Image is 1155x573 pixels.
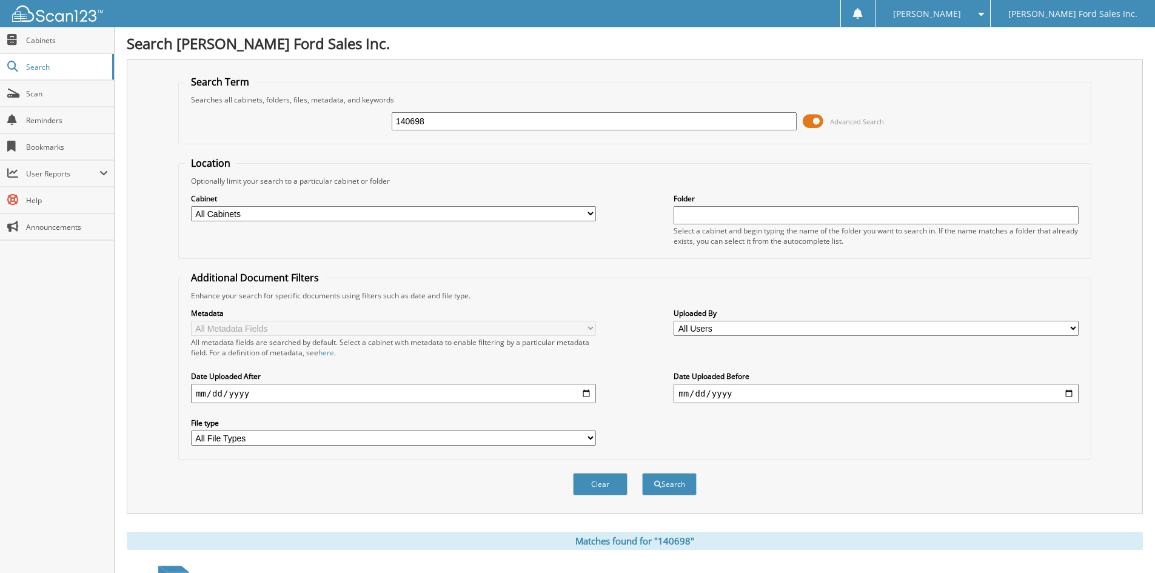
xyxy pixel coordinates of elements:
[26,35,108,45] span: Cabinets
[191,308,596,318] label: Metadata
[185,290,1085,301] div: Enhance your search for specific documents using filters such as date and file type.
[26,169,99,179] span: User Reports
[674,384,1079,403] input: end
[26,195,108,206] span: Help
[26,142,108,152] span: Bookmarks
[191,337,596,358] div: All metadata fields are searched by default. Select a cabinet with metadata to enable filtering b...
[127,33,1143,53] h1: Search [PERSON_NAME] Ford Sales Inc.
[191,371,596,381] label: Date Uploaded After
[642,473,697,495] button: Search
[1008,10,1137,18] span: [PERSON_NAME] Ford Sales Inc.
[674,226,1079,246] div: Select a cabinet and begin typing the name of the folder you want to search in. If the name match...
[191,193,596,204] label: Cabinet
[12,5,103,22] img: scan123-logo-white.svg
[191,384,596,403] input: start
[674,308,1079,318] label: Uploaded By
[674,193,1079,204] label: Folder
[191,418,596,428] label: File type
[185,75,255,89] legend: Search Term
[674,371,1079,381] label: Date Uploaded Before
[127,532,1143,550] div: Matches found for "140698"
[185,176,1085,186] div: Optionally limit your search to a particular cabinet or folder
[26,115,108,126] span: Reminders
[26,222,108,232] span: Announcements
[26,62,106,72] span: Search
[26,89,108,99] span: Scan
[830,117,884,126] span: Advanced Search
[573,473,628,495] button: Clear
[318,347,334,358] a: here
[893,10,961,18] span: [PERSON_NAME]
[185,95,1085,105] div: Searches all cabinets, folders, files, metadata, and keywords
[185,156,236,170] legend: Location
[185,271,325,284] legend: Additional Document Filters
